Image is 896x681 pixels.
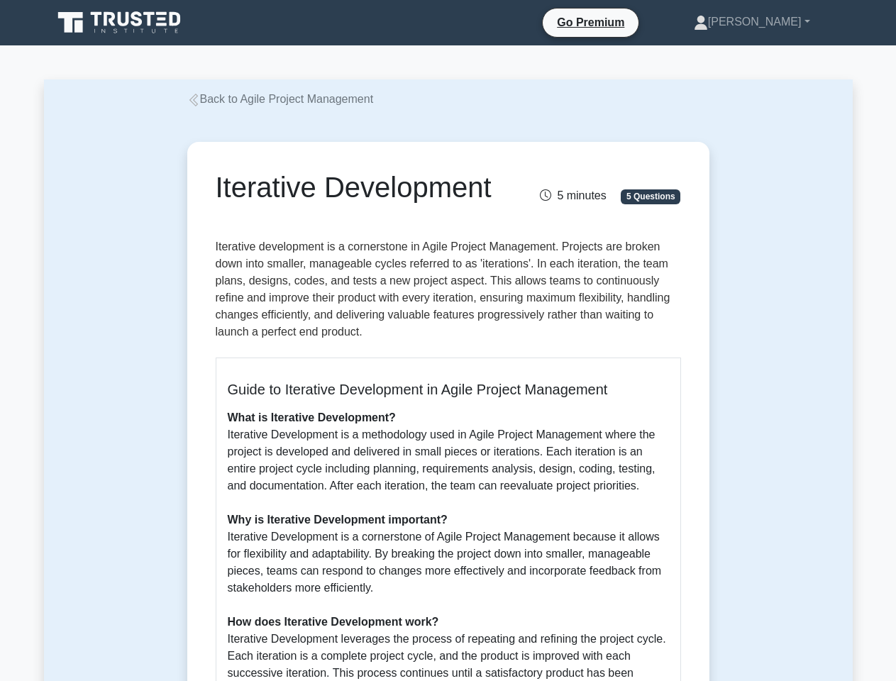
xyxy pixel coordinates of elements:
[228,411,396,423] b: What is Iterative Development?
[216,238,681,346] p: Iterative development is a cornerstone in Agile Project Management. Projects are broken down into...
[228,514,448,526] b: Why is Iterative Development important?
[228,381,669,398] h5: Guide to Iterative Development in Agile Project Management
[540,189,606,201] span: 5 minutes
[228,616,439,628] b: How does Iterative Development work?
[187,93,374,105] a: Back to Agile Project Management
[660,8,844,36] a: [PERSON_NAME]
[621,189,680,204] span: 5 Questions
[548,13,633,31] a: Go Premium
[216,170,520,204] h1: Iterative Development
